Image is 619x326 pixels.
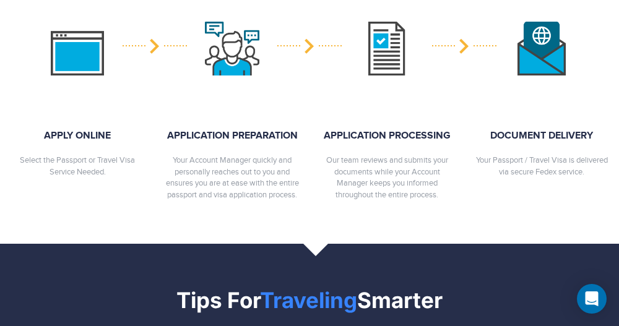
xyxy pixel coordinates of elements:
[9,155,145,178] p: Select the Passport or Travel Visa Service Needed.
[50,22,105,75] img: image description
[164,155,300,200] p: Your Account Manager quickly and personally reaches out to you and ensures you are at ease with t...
[319,129,455,144] strong: APPLICATION PROCESSING
[514,22,569,75] img: image description
[360,22,414,75] img: image description
[474,155,610,178] p: Your Passport / Travel Visa is delivered via secure Fedex service.
[205,22,259,75] img: image description
[474,129,610,144] strong: DOCUMENT DELIVERY
[577,284,607,314] div: Open Intercom Messenger
[319,155,455,200] p: Our team reviews and submits your documents while your Account Manager keeps you informed through...
[9,129,145,144] strong: APPLY ONLINE
[260,287,357,313] span: Traveling
[9,287,610,313] h2: Tips For Smarter
[164,129,300,144] strong: APPLICATION PREPARATION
